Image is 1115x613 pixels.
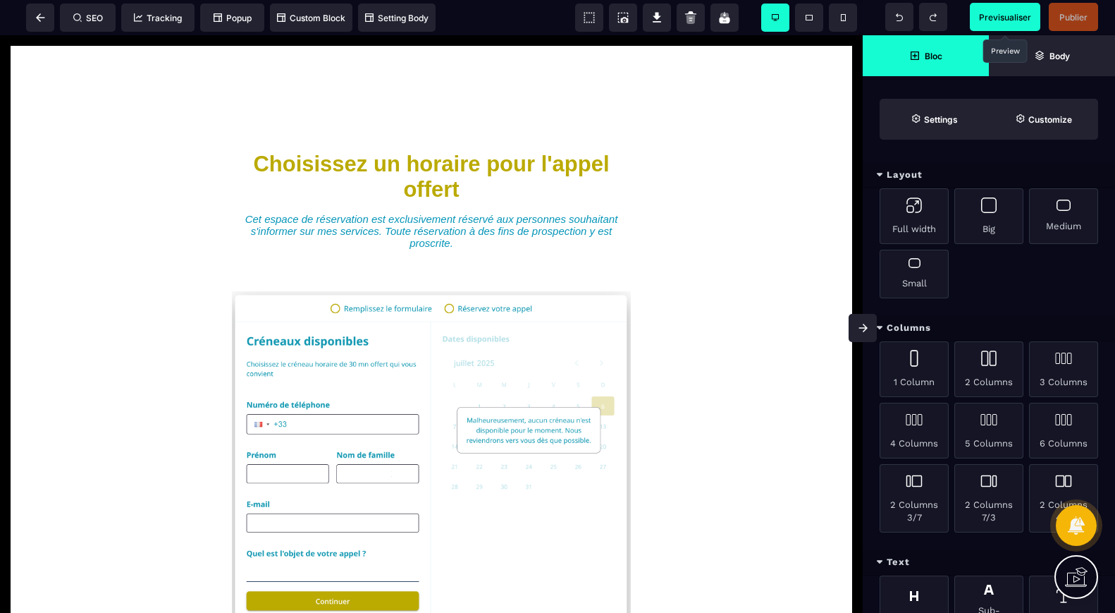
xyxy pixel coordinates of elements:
strong: Settings [924,114,958,125]
div: Big [954,188,1023,244]
div: 6 Columns [1029,403,1098,459]
span: View components [575,4,603,32]
span: Publier [1059,12,1088,23]
div: 4 Columns [880,403,949,459]
span: Screenshot [609,4,637,32]
div: 5 Columns [954,403,1023,459]
span: Previsualiser [979,12,1031,23]
h1: Choisissez un horaire pour l'appel offert [230,109,632,174]
div: 2 Columns 3/7 [880,464,949,533]
div: Medium [1029,188,1098,244]
span: Popup [214,13,252,23]
strong: Body [1049,51,1070,61]
strong: Bloc [925,51,942,61]
div: 1 Column [880,341,949,397]
span: Settings [880,99,989,140]
div: 3 Columns [1029,341,1098,397]
span: Open Blocks [863,35,989,76]
span: Tracking [134,13,182,23]
strong: Customize [1028,114,1072,125]
span: Open Style Manager [989,99,1098,140]
div: Layout [863,162,1115,188]
text: Cet espace de réservation est exclusivement réservé aux personnes souhaitant s'informer sur mes s... [230,174,632,217]
div: 2 Columns 7/3 [954,464,1023,533]
span: Preview [970,3,1040,31]
span: Custom Block [277,13,345,23]
div: Text [863,550,1115,576]
div: Full width [880,188,949,244]
div: Columns [863,315,1115,341]
div: 2 Columns [954,341,1023,397]
span: Setting Body [365,13,429,23]
div: Small [880,250,949,298]
div: 2 Columns 4/5 [1029,464,1098,533]
span: Open Layer Manager [989,35,1115,76]
span: SEO [73,13,103,23]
